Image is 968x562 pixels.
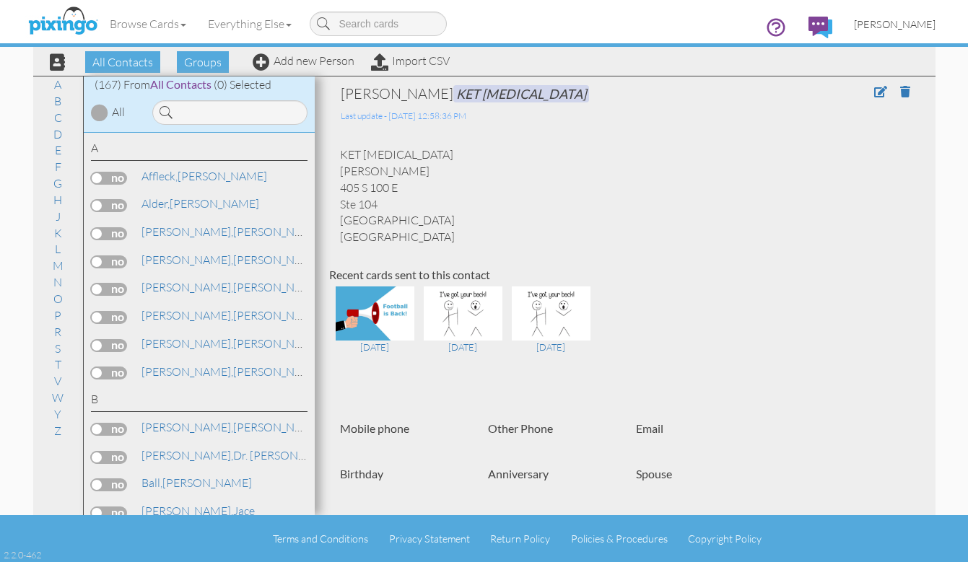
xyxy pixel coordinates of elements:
[46,175,69,192] a: G
[47,109,69,126] a: C
[46,273,69,291] a: N
[47,76,69,93] a: A
[273,532,368,545] a: Terms and Conditions
[47,323,69,341] a: R
[141,475,162,490] span: Ball,
[389,532,470,545] a: Privacy Statement
[141,420,233,434] span: [PERSON_NAME],
[141,336,233,351] span: [PERSON_NAME],
[47,307,69,324] a: P
[48,240,68,258] a: L
[48,141,69,159] a: E
[140,167,269,185] a: [PERSON_NAME]
[340,421,409,435] strong: Mobile phone
[140,195,261,212] a: [PERSON_NAME]
[141,280,233,294] span: [PERSON_NAME],
[45,257,71,274] a: M
[329,268,490,281] strong: Recent cards sent to this contact
[808,17,832,38] img: comments.svg
[112,104,125,120] div: All
[214,77,271,92] span: (0) Selected
[140,278,440,296] a: [PERSON_NAME]
[488,421,553,435] strong: Other Phone
[843,6,946,43] a: [PERSON_NAME]
[140,307,324,324] a: [PERSON_NAME]
[140,447,456,464] a: Dr. [PERSON_NAME]
[99,6,197,42] a: Browse Cards
[854,18,936,30] span: [PERSON_NAME]
[140,502,256,519] a: Jace
[46,290,70,307] a: O
[336,341,414,354] div: [DATE]
[141,308,233,322] span: [PERSON_NAME],
[253,53,354,68] a: Add new Person
[48,208,68,225] a: J
[177,51,229,73] span: Groups
[571,532,668,545] a: Policies & Procedures
[197,6,302,42] a: Everything Else
[84,76,315,93] div: (167) From
[636,467,672,480] strong: Spouse
[512,341,590,354] div: [DATE]
[4,548,41,561] div: 2.2.0-462
[47,92,69,110] a: B
[140,335,324,352] a: [PERSON_NAME]
[47,405,69,423] a: Y
[341,84,791,104] div: [PERSON_NAME]
[48,340,68,357] a: S
[46,126,69,143] a: D
[140,223,324,240] a: [PERSON_NAME]
[25,4,101,40] img: pixingo logo
[490,532,550,545] a: Return Policy
[141,253,233,267] span: [PERSON_NAME],
[688,532,762,545] a: Copyright Policy
[85,51,160,73] span: All Contacts
[141,448,233,462] span: [PERSON_NAME],
[141,169,178,183] span: Affleck,
[340,467,383,480] strong: Birthday
[45,389,71,406] a: W
[91,140,308,161] div: A
[47,422,69,439] a: Z
[47,372,69,390] a: V
[512,286,590,341] img: 134457-1-1754584346604-f2640146a16e1795-qa.jpg
[150,77,212,91] span: All Contacts
[140,418,324,436] a: [PERSON_NAME]
[424,304,502,354] a: [DATE]
[424,341,502,354] div: [DATE]
[140,363,324,380] a: [PERSON_NAME]
[424,286,502,341] img: 134457-1-1754584346604-f2640146a16e1795-qa.jpg
[140,474,253,491] a: [PERSON_NAME]
[47,224,69,242] a: K
[141,504,233,518] span: [PERSON_NAME],
[48,158,69,175] a: F
[336,304,414,354] a: [DATE]
[453,85,589,102] span: KET [MEDICAL_DATA]
[46,191,69,208] a: H
[141,196,170,211] span: Alder,
[636,421,663,435] strong: Email
[310,12,447,36] input: Search cards
[141,364,233,379] span: [PERSON_NAME],
[488,467,549,480] strong: Anniversary
[140,251,324,268] a: [PERSON_NAME]
[341,110,466,121] span: Last update - [DATE] 12:58:36 PM
[329,146,921,245] div: KET [MEDICAL_DATA] [PERSON_NAME] 405 S 100 E Ste 104 [GEOGRAPHIC_DATA] [GEOGRAPHIC_DATA]
[371,53,450,68] a: Import CSV
[48,356,69,373] a: T
[141,224,233,239] span: [PERSON_NAME],
[512,304,590,354] a: [DATE]
[91,391,308,412] div: B
[336,286,414,341] img: 135383-1-1757047384034-52b1521ef528e564-qa.jpg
